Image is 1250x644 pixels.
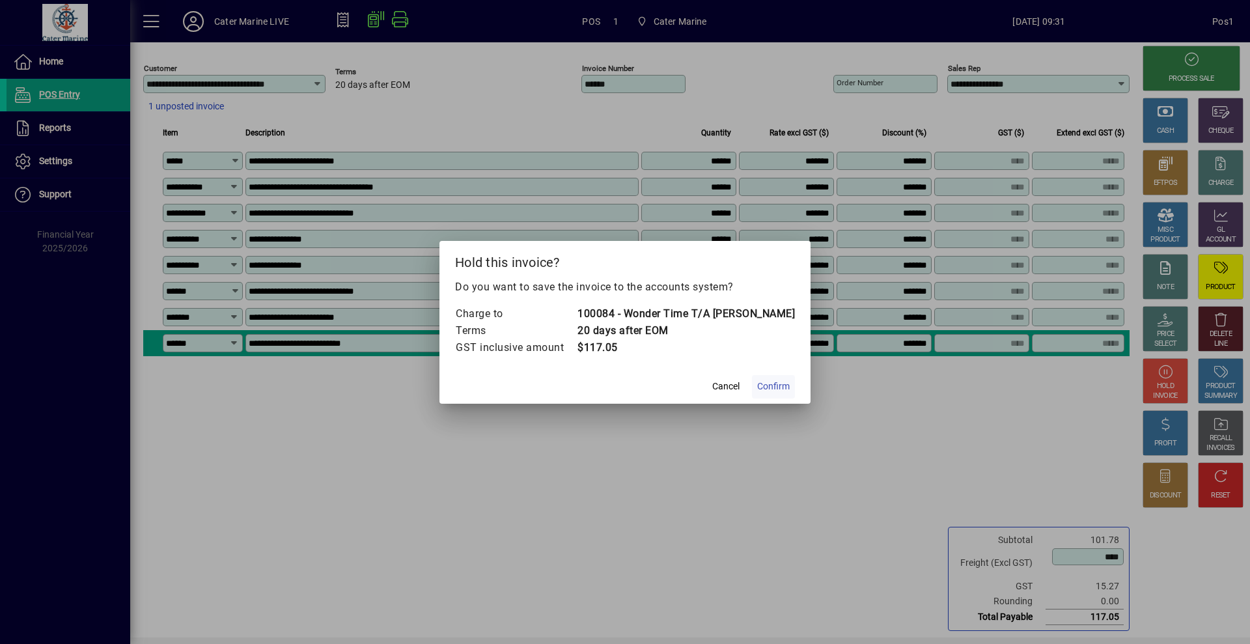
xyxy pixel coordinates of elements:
td: $117.05 [577,339,795,356]
span: Confirm [757,380,790,393]
h2: Hold this invoice? [439,241,811,279]
button: Cancel [705,375,747,399]
td: 20 days after EOM [577,322,795,339]
td: GST inclusive amount [455,339,577,356]
button: Confirm [752,375,795,399]
td: Charge to [455,305,577,322]
td: 100084 - Wonder Time T/A [PERSON_NAME] [577,305,795,322]
p: Do you want to save the invoice to the accounts system? [455,279,795,295]
td: Terms [455,322,577,339]
span: Cancel [712,380,740,393]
